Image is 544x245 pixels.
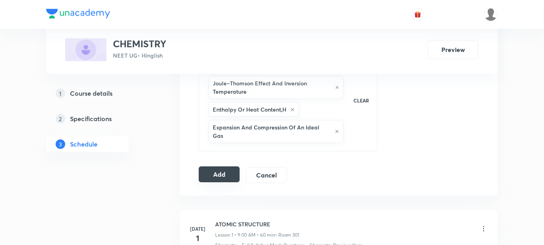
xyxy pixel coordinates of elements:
img: Aamir Yousuf [484,8,498,21]
p: CLEAR [354,97,369,104]
h4: 1 [190,232,206,244]
img: avatar [414,11,422,18]
p: 2 [56,114,65,123]
p: 1 [56,89,65,98]
h6: Joule–Thomson Effect And Inversion Temperature [213,79,331,96]
button: Cancel [246,167,287,183]
p: 3 [56,139,65,149]
h6: Enthalpy Or Heat Content,H [213,105,286,114]
h3: CHEMISTRY [113,38,166,50]
button: Add [199,166,240,182]
h5: Specifications [70,114,112,123]
a: 2Specifications [46,111,154,127]
h6: [DATE] [190,225,206,232]
button: Preview [428,40,479,59]
img: FA1C7094-B436-4F16-B8D3-62591F16FEA5_plus.png [65,38,107,61]
h6: ATOMIC STRUCTURE [215,220,299,228]
img: Company Logo [46,9,110,18]
p: Lesson 1 • 9:00 AM • 60 min [215,231,275,239]
a: Company Logo [46,9,110,20]
a: 1Course details [46,85,154,101]
p: NEET UG • Hinglish [113,51,166,60]
h6: Expansion And Compression Of An Ideal Gas [213,123,331,140]
h5: Course details [70,89,113,98]
button: avatar [412,8,424,21]
h5: Schedule [70,139,97,149]
p: • Room 301 [275,231,299,239]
